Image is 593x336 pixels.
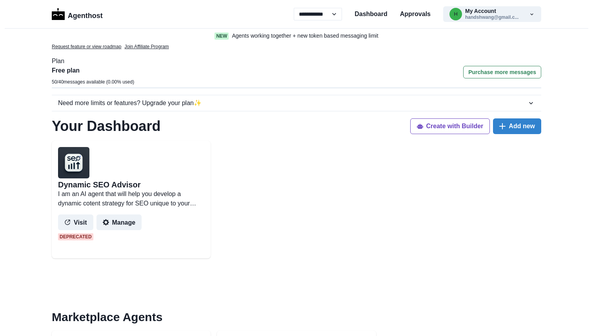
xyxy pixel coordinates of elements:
[52,56,541,66] p: Plan
[52,43,121,50] a: Request feature or view roadmap
[52,95,541,111] button: Need more limits or features? Upgrade your plan✨
[96,214,142,230] button: Manage
[58,180,140,189] h2: Dynamic SEO Advisor
[355,9,387,19] a: Dashboard
[443,6,541,22] button: handshwang@gmail.comMy Accounthandshwang@gmail.c...
[58,189,204,208] p: I am an AI agent that will help you develop a dynamic cotent strategy for SEO unique to your busi...
[52,118,160,134] h1: Your Dashboard
[52,78,134,85] p: 50 / 40 messages available ( 0.00 % used)
[52,310,541,324] h2: Marketplace Agents
[232,32,378,40] p: Agents working together + new token based messaging limit
[58,214,93,230] button: Visit
[493,118,541,134] button: Add new
[463,66,541,78] button: Purchase more messages
[68,7,103,21] p: Agenthost
[52,7,103,21] a: LogoAgenthost
[198,32,395,40] a: NewAgents working together + new token based messaging limit
[52,66,134,75] p: Free plan
[463,66,541,87] a: Purchase more messages
[215,33,229,40] span: New
[52,8,65,20] img: Logo
[58,233,93,240] span: Deprecated
[410,118,490,134] button: Create with Builder
[124,43,169,50] a: Join Affiliate Program
[58,147,89,178] img: user%2F2%2F2d242b93-aaa3-4cbd-aa9c-fc041cf1f639
[400,9,431,19] a: Approvals
[58,98,527,108] div: Need more limits or features? Upgrade your plan ✨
